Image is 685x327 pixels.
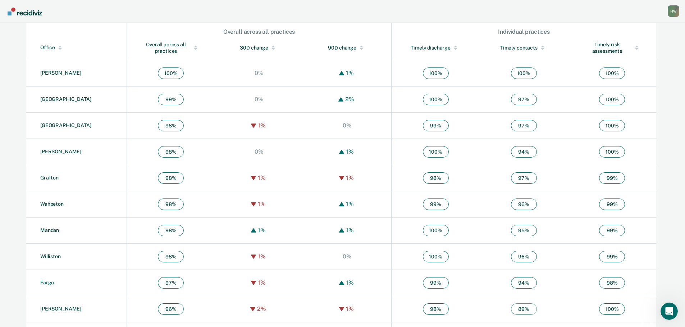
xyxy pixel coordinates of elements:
[599,146,625,158] span: 100 %
[511,251,537,262] span: 96 %
[599,277,625,289] span: 98 %
[256,122,268,129] div: 1%
[343,96,356,103] div: 2%
[668,5,679,17] button: Profile dropdown button
[423,120,449,131] span: 99 %
[255,305,268,312] div: 2%
[599,120,625,131] span: 100 %
[599,303,625,315] span: 100 %
[392,28,656,35] div: Individual practices
[26,36,127,60] th: Toggle SortBy
[423,146,449,158] span: 100 %
[215,36,303,60] th: Toggle SortBy
[40,227,59,233] a: Mandan
[40,149,81,154] a: [PERSON_NAME]
[127,36,215,60] th: Toggle SortBy
[423,198,449,210] span: 99 %
[511,120,537,131] span: 97 %
[344,148,356,155] div: 1%
[40,306,81,312] a: [PERSON_NAME]
[511,198,537,210] span: 96 %
[40,201,64,207] a: Wahpeton
[599,198,625,210] span: 99 %
[141,41,201,54] div: Overall across all practices
[423,172,449,184] span: 98 %
[494,45,553,51] div: Timely contacts
[568,36,657,60] th: Toggle SortBy
[668,5,679,17] div: H W
[344,174,356,181] div: 1%
[406,45,465,51] div: Timely discharge
[511,277,537,289] span: 94 %
[318,45,377,51] div: 90D change
[256,201,268,207] div: 1%
[158,94,184,105] span: 99 %
[423,225,449,236] span: 100 %
[253,96,265,103] div: 0%
[599,67,625,79] span: 100 %
[344,305,356,312] div: 1%
[341,122,353,129] div: 0%
[344,227,356,234] div: 1%
[392,36,480,60] th: Toggle SortBy
[229,45,289,51] div: 30D change
[341,253,353,260] div: 0%
[158,120,184,131] span: 98 %
[158,303,184,315] span: 96 %
[599,94,625,105] span: 100 %
[303,36,391,60] th: Toggle SortBy
[423,67,449,79] span: 100 %
[511,67,537,79] span: 100 %
[599,251,625,262] span: 99 %
[480,36,568,60] th: Toggle SortBy
[511,172,537,184] span: 97 %
[256,174,268,181] div: 1%
[40,70,81,76] a: [PERSON_NAME]
[158,251,184,262] span: 98 %
[158,225,184,236] span: 98 %
[40,253,61,259] a: Williston
[423,94,449,105] span: 100 %
[511,94,537,105] span: 97 %
[423,277,449,289] span: 99 %
[344,201,356,207] div: 1%
[511,303,537,315] span: 89 %
[661,303,678,320] iframe: Intercom live chat
[599,225,625,236] span: 99 %
[344,70,356,76] div: 1%
[256,227,268,234] div: 1%
[40,45,124,51] div: Office
[511,225,537,236] span: 95 %
[599,172,625,184] span: 99 %
[423,303,449,315] span: 98 %
[40,175,59,181] a: Grafton
[127,28,391,35] div: Overall across all practices
[253,70,265,76] div: 0%
[344,279,356,286] div: 1%
[158,277,184,289] span: 97 %
[256,279,268,286] div: 1%
[40,122,91,128] a: [GEOGRAPHIC_DATA]
[40,280,54,285] a: Fargo
[158,198,184,210] span: 98 %
[583,41,642,54] div: Timely risk assessments
[158,67,184,79] span: 100 %
[423,251,449,262] span: 100 %
[40,96,91,102] a: [GEOGRAPHIC_DATA]
[256,253,268,260] div: 1%
[158,146,184,158] span: 98 %
[511,146,537,158] span: 94 %
[8,8,42,15] img: Recidiviz
[158,172,184,184] span: 98 %
[253,148,265,155] div: 0%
